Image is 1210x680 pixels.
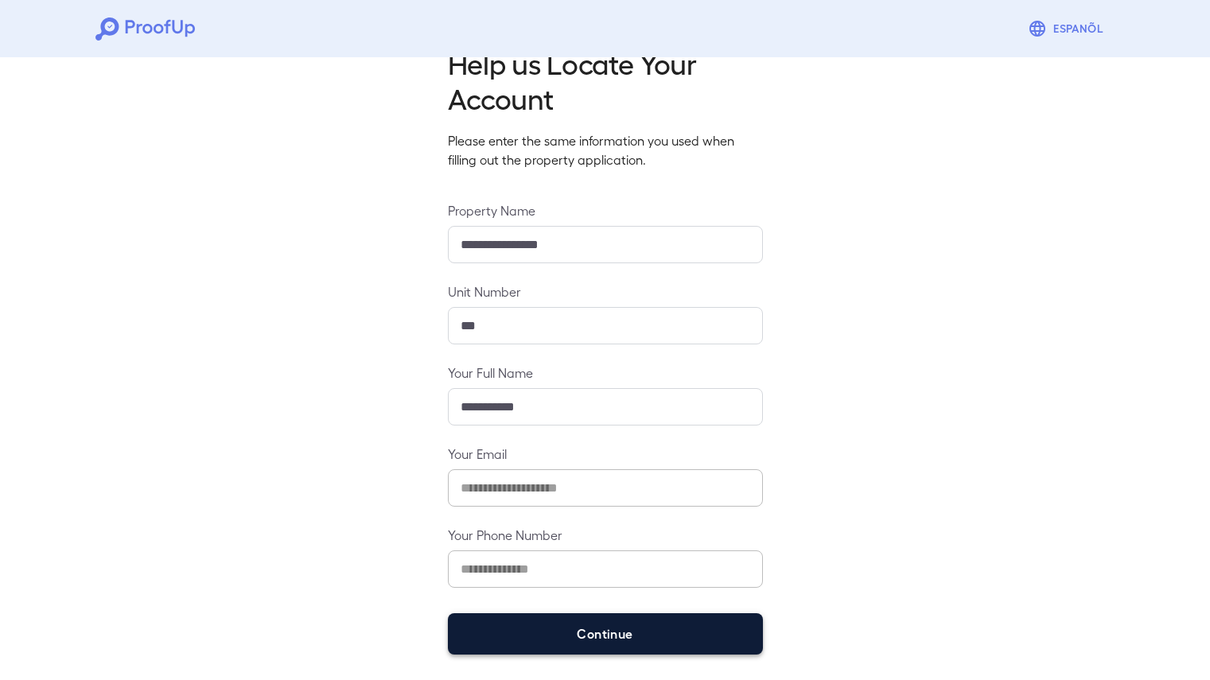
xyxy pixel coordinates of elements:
[448,363,763,382] label: Your Full Name
[448,526,763,544] label: Your Phone Number
[448,282,763,301] label: Unit Number
[1021,13,1115,45] button: Espanõl
[448,201,763,220] label: Property Name
[448,45,763,115] h2: Help us Locate Your Account
[448,131,763,169] p: Please enter the same information you used when filling out the property application.
[448,613,763,655] button: Continue
[448,445,763,463] label: Your Email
